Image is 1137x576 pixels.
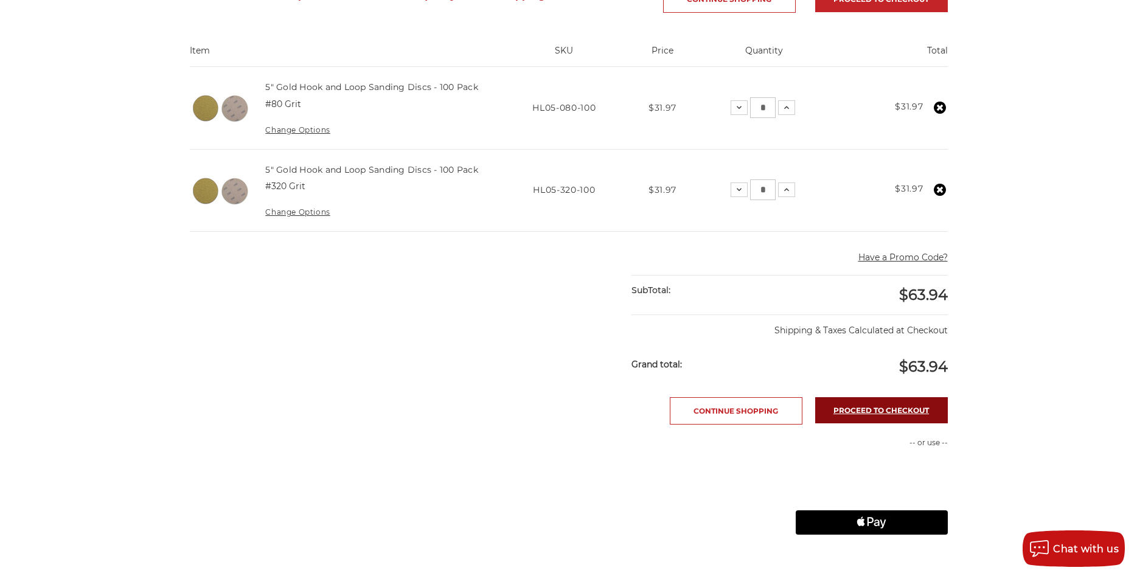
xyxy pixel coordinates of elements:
dd: #80 Grit [265,98,301,111]
img: gold hook & loop sanding disc stack [190,77,251,138]
span: HL05-320-100 [533,184,595,195]
span: $63.94 [899,286,948,304]
input: 5" Gold Hook and Loop Sanding Discs - 100 Pack Quantity: [750,97,776,118]
p: Shipping & Taxes Calculated at Checkout [631,314,947,337]
span: HL05-080-100 [532,102,596,113]
button: Chat with us [1023,530,1125,567]
a: Change Options [265,207,330,217]
th: Quantity [693,44,835,66]
a: 5" Gold Hook and Loop Sanding Discs - 100 Pack [265,82,478,92]
th: Price [632,44,692,66]
a: Change Options [265,125,330,134]
div: SubTotal: [631,276,790,305]
a: 5" Gold Hook and Loop Sanding Discs - 100 Pack [265,164,478,175]
p: -- or use -- [796,437,948,448]
span: $31.97 [648,184,676,195]
strong: Grand total: [631,359,682,370]
span: $31.97 [648,102,676,113]
iframe: PayPal-paypal [796,461,948,485]
th: SKU [496,44,632,66]
th: Item [190,44,496,66]
th: Total [835,44,947,66]
strong: $31.97 [895,101,923,112]
a: Proceed to checkout [815,397,948,423]
span: Chat with us [1053,543,1119,555]
button: Have a Promo Code? [858,251,948,264]
a: Continue Shopping [670,397,802,425]
strong: $31.97 [895,183,923,194]
span: $63.94 [899,358,948,375]
input: 5" Gold Hook and Loop Sanding Discs - 100 Pack Quantity: [750,179,776,200]
img: gold hook & loop sanding disc stack [190,160,251,221]
dd: #320 Grit [265,180,305,193]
